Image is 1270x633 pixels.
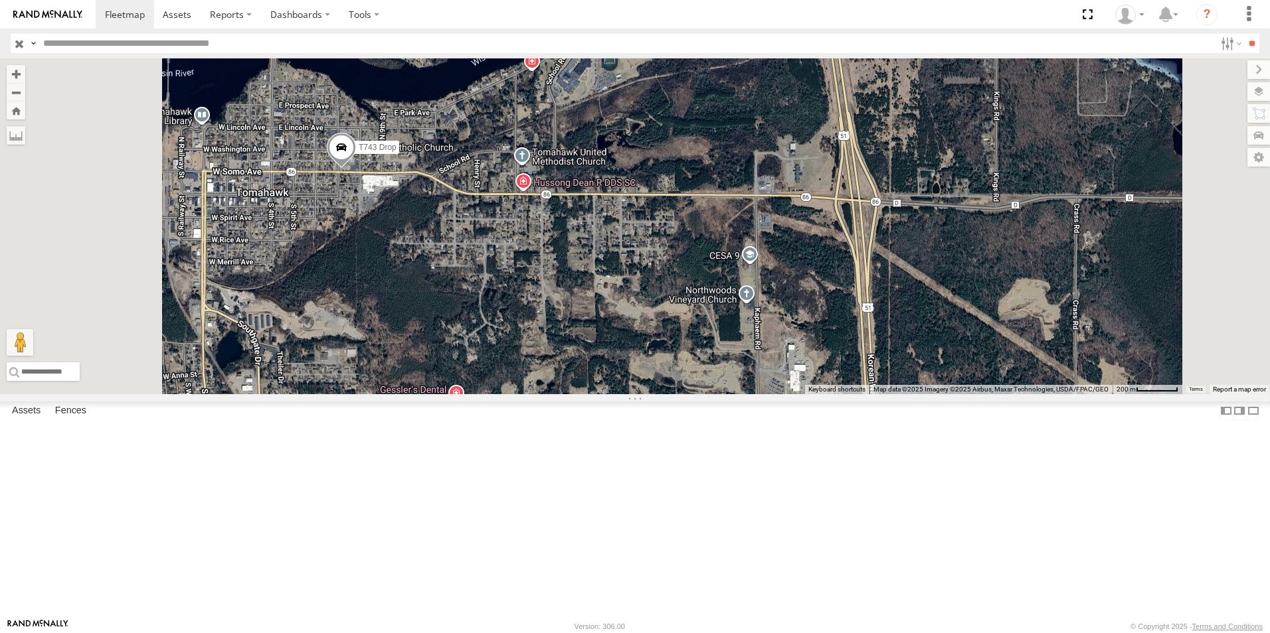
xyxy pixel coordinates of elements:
[1131,622,1263,630] div: © Copyright 2025 -
[48,401,93,420] label: Fences
[575,622,625,630] div: Version: 306.00
[1117,386,1136,393] span: 200 m
[1113,385,1182,394] button: Map Scale: 200 m per 60 pixels
[13,10,82,19] img: rand-logo.svg
[1189,387,1203,392] a: Terms (opens in new tab)
[1213,386,1266,393] a: Report a map error
[7,83,25,102] button: Zoom out
[7,65,25,83] button: Zoom in
[1247,401,1260,421] label: Hide Summary Table
[1220,401,1233,421] label: Dock Summary Table to the Left
[1216,34,1244,53] label: Search Filter Options
[808,385,865,394] button: Keyboard shortcuts
[1111,5,1149,25] div: Jay Hammerstrom
[28,34,39,53] label: Search Query
[1192,622,1263,630] a: Terms and Conditions
[7,329,33,356] button: Drag Pegman onto the map to open Street View
[1196,4,1218,25] i: ?
[873,386,1109,393] span: Map data ©2025 Imagery ©2025 Airbus, Maxar Technologies, USDA/FPAC/GEO
[1233,401,1246,421] label: Dock Summary Table to the Right
[1247,148,1270,167] label: Map Settings
[359,143,397,152] span: T743 Drop
[7,102,25,119] button: Zoom Home
[5,401,47,420] label: Assets
[7,126,25,145] label: Measure
[7,620,68,633] a: Visit our Website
